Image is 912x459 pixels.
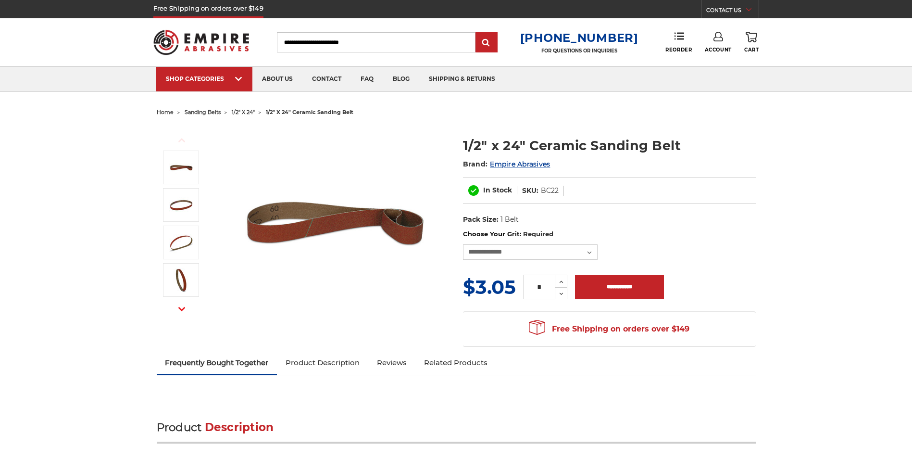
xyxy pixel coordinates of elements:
[744,32,759,53] a: Cart
[463,160,488,168] span: Brand:
[419,67,505,91] a: shipping & returns
[383,67,419,91] a: blog
[490,160,550,168] a: Empire Abrasives
[463,275,516,299] span: $3.05
[463,136,756,155] h1: 1/2" x 24" Ceramic Sanding Belt
[523,230,553,238] small: Required
[483,186,512,194] span: In Stock
[170,130,193,151] button: Previous
[166,75,243,82] div: SHOP CATEGORIES
[415,352,496,373] a: Related Products
[302,67,351,91] a: contact
[252,67,302,91] a: about us
[368,352,415,373] a: Reviews
[705,47,732,53] span: Account
[665,47,692,53] span: Reorder
[522,186,538,196] dt: SKU:
[157,109,174,115] a: home
[169,155,193,179] img: 1/2" x 24" Ceramic File Belt
[239,126,431,319] img: 1/2" x 24" Ceramic File Belt
[351,67,383,91] a: faq
[463,215,499,225] dt: Pack Size:
[477,33,496,52] input: Submit
[205,421,274,434] span: Description
[169,268,193,292] img: 1/2" x 24" - Ceramic Sanding Belt
[170,299,193,319] button: Next
[169,230,193,255] img: 1/2" x 24" Sanding Belt Cer
[157,352,277,373] a: Frequently Bought Together
[541,186,559,196] dd: BC22
[463,229,756,239] label: Choose Your Grit:
[277,352,368,373] a: Product Description
[185,109,221,115] a: sanding belts
[157,421,202,434] span: Product
[520,48,638,54] p: FOR QUESTIONS OR INQUIRIES
[520,31,638,45] a: [PHONE_NUMBER]
[266,109,353,115] span: 1/2" x 24" ceramic sanding belt
[169,193,193,217] img: 1/2" x 24" Ceramic Sanding Belt
[153,24,250,61] img: Empire Abrasives
[665,32,692,52] a: Reorder
[500,215,519,225] dd: 1 Belt
[232,109,255,115] a: 1/2" x 24"
[744,47,759,53] span: Cart
[706,5,759,18] a: CONTACT US
[529,319,689,339] span: Free Shipping on orders over $149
